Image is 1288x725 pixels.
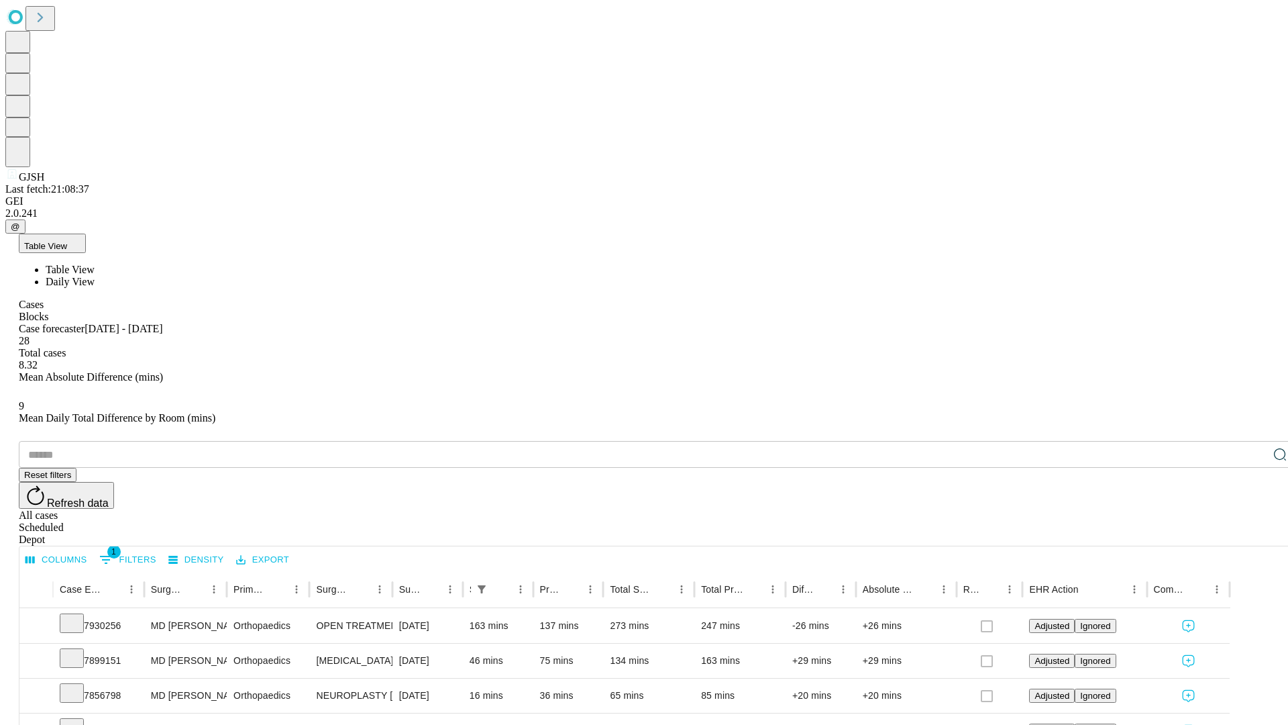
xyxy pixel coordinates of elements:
button: Menu [763,580,782,599]
button: Menu [581,580,600,599]
button: @ [5,220,25,234]
div: 1 active filter [472,580,491,599]
button: Sort [422,580,441,599]
button: Menu [370,580,389,599]
button: Expand [26,615,46,638]
span: 1 [107,545,121,559]
div: MD [PERSON_NAME] [PERSON_NAME] [151,644,220,678]
div: Predicted In Room Duration [540,584,561,595]
div: 163 mins [701,644,779,678]
button: Menu [934,580,953,599]
button: Table View [19,234,86,253]
button: Sort [653,580,672,599]
div: 75 mins [540,644,597,678]
span: Adjusted [1034,691,1069,701]
button: Export [233,550,292,571]
button: Adjusted [1029,689,1075,703]
span: GJSH [19,171,44,183]
div: 7930256 [60,609,138,643]
div: +29 mins [863,644,950,678]
div: Surgeon Name [151,584,184,595]
div: Orthopaedics [233,609,303,643]
div: Case Epic Id [60,584,102,595]
button: Refresh data [19,482,114,509]
button: Sort [103,580,122,599]
span: Mean Daily Total Difference by Room (mins) [19,412,215,424]
div: Surgery Date [399,584,421,595]
div: Difference [792,584,814,595]
button: Menu [1000,580,1019,599]
button: Sort [1080,580,1099,599]
button: Sort [268,580,287,599]
button: Sort [745,580,763,599]
span: 9 [19,400,24,412]
span: Table View [24,241,67,251]
button: Sort [352,580,370,599]
span: Ignored [1080,656,1110,666]
button: Ignored [1075,654,1116,668]
span: Case forecaster [19,323,85,334]
div: MD [PERSON_NAME] [PERSON_NAME] [151,609,220,643]
button: Show filters [96,549,160,571]
div: +26 mins [863,609,950,643]
button: Adjusted [1029,619,1075,633]
button: Sort [492,580,511,599]
div: +20 mins [863,679,950,713]
div: Surgery Name [316,584,350,595]
button: Sort [916,580,934,599]
div: NEUROPLASTY [MEDICAL_DATA] AT [GEOGRAPHIC_DATA] [316,679,385,713]
div: 36 mins [540,679,597,713]
button: Sort [815,580,834,599]
div: MD [PERSON_NAME] [PERSON_NAME] [151,679,220,713]
div: 2.0.241 [5,207,1283,220]
span: Refresh data [47,497,109,509]
span: Daily View [46,276,95,287]
button: Menu [122,580,141,599]
span: Ignored [1080,621,1110,631]
div: 137 mins [540,609,597,643]
button: Reset filters [19,468,76,482]
div: Comments [1154,584,1187,595]
span: Table View [46,264,95,275]
div: Total Scheduled Duration [610,584,652,595]
span: Reset filters [24,470,71,480]
div: Orthopaedics [233,644,303,678]
div: OPEN TREATMENT [MEDICAL_DATA] [316,609,385,643]
span: [DATE] - [DATE] [85,323,162,334]
div: 134 mins [610,644,688,678]
div: [MEDICAL_DATA] MEDIAL OR LATERAL MENISCECTOMY [316,644,385,678]
button: Menu [1125,580,1144,599]
button: Expand [26,650,46,673]
div: 247 mins [701,609,779,643]
button: Menu [1207,580,1226,599]
div: Primary Service [233,584,267,595]
button: Menu [834,580,853,599]
span: Ignored [1080,691,1110,701]
div: EHR Action [1029,584,1078,595]
div: 163 mins [470,609,527,643]
div: 65 mins [610,679,688,713]
div: +20 mins [792,679,849,713]
div: [DATE] [399,644,456,678]
button: Density [165,550,227,571]
div: 85 mins [701,679,779,713]
span: @ [11,222,20,232]
div: -26 mins [792,609,849,643]
div: Total Predicted Duration [701,584,743,595]
button: Menu [672,580,691,599]
span: Last fetch: 21:08:37 [5,183,89,195]
div: Scheduled In Room Duration [470,584,471,595]
span: 8.32 [19,359,38,371]
div: 7856798 [60,679,138,713]
div: +29 mins [792,644,849,678]
span: Adjusted [1034,621,1069,631]
span: Adjusted [1034,656,1069,666]
div: Orthopaedics [233,679,303,713]
button: Ignored [1075,689,1116,703]
button: Expand [26,685,46,708]
button: Menu [441,580,460,599]
button: Sort [186,580,205,599]
div: 273 mins [610,609,688,643]
div: Resolved in EHR [963,584,981,595]
span: 28 [19,335,30,346]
